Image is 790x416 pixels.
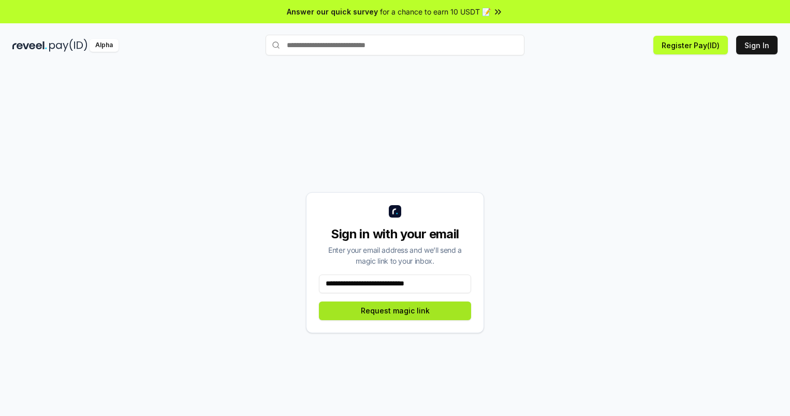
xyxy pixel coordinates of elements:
span: Answer our quick survey [287,6,378,17]
img: logo_small [389,205,401,218]
button: Sign In [736,36,778,54]
button: Request magic link [319,302,471,320]
div: Enter your email address and we’ll send a magic link to your inbox. [319,245,471,266]
span: for a chance to earn 10 USDT 📝 [380,6,491,17]
div: Sign in with your email [319,226,471,242]
img: reveel_dark [12,39,47,52]
button: Register Pay(ID) [653,36,728,54]
div: Alpha [90,39,119,52]
img: pay_id [49,39,87,52]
